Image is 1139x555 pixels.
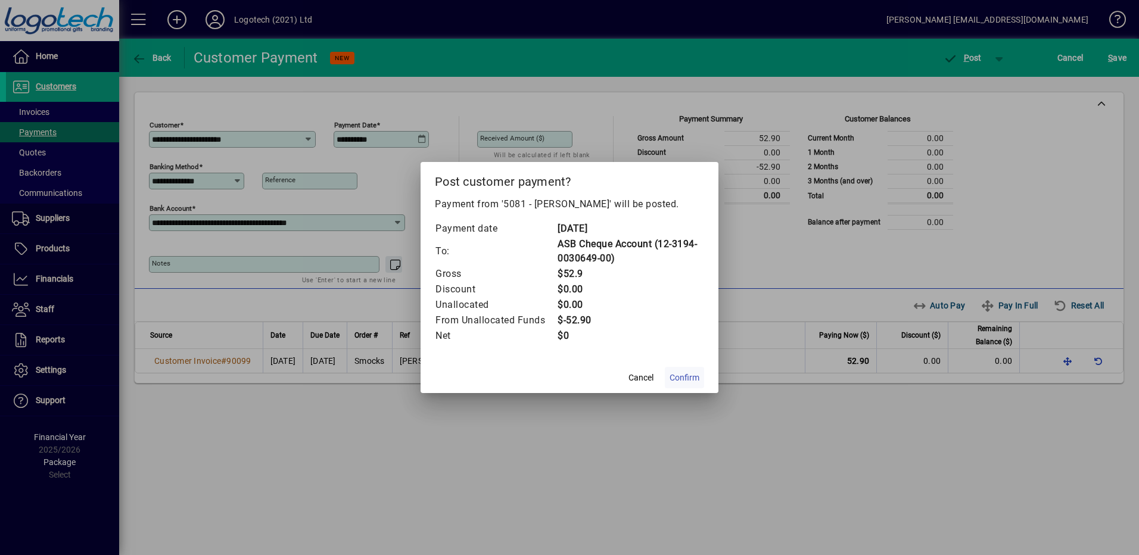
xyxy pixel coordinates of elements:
td: Discount [435,282,557,297]
td: Net [435,328,557,344]
td: From Unallocated Funds [435,313,557,328]
td: $0 [557,328,704,344]
td: Unallocated [435,297,557,313]
button: Cancel [622,367,660,388]
td: ASB Cheque Account (12-3194-0030649-00) [557,236,704,266]
td: Gross [435,266,557,282]
span: Confirm [670,372,699,384]
td: $0.00 [557,282,704,297]
td: Payment date [435,221,557,236]
h2: Post customer payment? [421,162,718,197]
td: $52.9 [557,266,704,282]
button: Confirm [665,367,704,388]
span: Cancel [628,372,653,384]
p: Payment from '5081 - [PERSON_NAME]' will be posted. [435,197,704,211]
td: To: [435,236,557,266]
td: $0.00 [557,297,704,313]
td: $-52.90 [557,313,704,328]
td: [DATE] [557,221,704,236]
